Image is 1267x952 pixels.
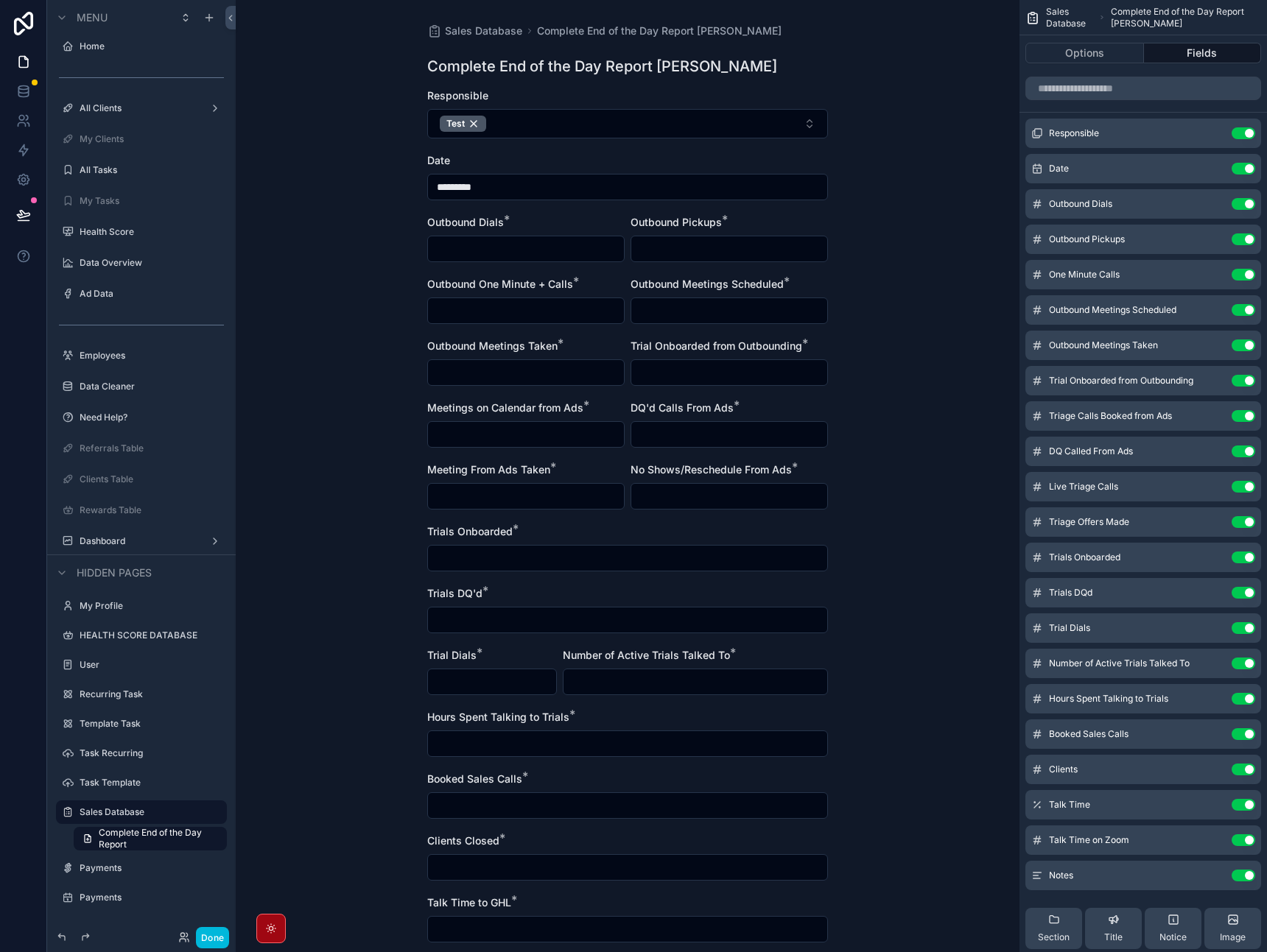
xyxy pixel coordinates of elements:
span: Triage Calls Booked from Ads [1049,410,1172,422]
span: Outbound Dials [427,216,504,228]
button: Fields [1144,43,1262,63]
span: Clients [1049,764,1078,775]
label: All Clients [80,102,197,114]
span: Menu [77,10,108,25]
button: Select Button [427,109,828,138]
label: Sales Database [80,806,218,818]
span: Trial Onboarded from Outbounding [1049,375,1193,387]
label: My Profile [80,600,218,612]
label: Template Task [80,718,218,730]
span: Notes [1049,870,1073,881]
span: Number of Active Trials Talked To [563,649,730,661]
span: Meetings on Calendar from Ads [427,401,583,414]
span: Complete End of the Day Report [PERSON_NAME] [1111,6,1261,29]
button: Done [196,927,229,948]
span: Clients Closed [427,834,499,847]
span: Meeting From Ads Taken [427,463,550,476]
span: Talk Time on Zoom [1049,834,1129,846]
label: Home [80,40,218,52]
span: Trial Onboarded from Outbounding [631,339,802,352]
label: Rewards Table [80,504,218,516]
span: Hidden pages [77,565,152,580]
label: Dashboard [80,535,197,547]
label: Task Recurring [80,747,218,759]
a: All Tasks [80,164,218,176]
span: Date [1049,163,1069,174]
span: Responsible [1049,127,1099,139]
span: Outbound One Minute + Calls [427,278,573,290]
span: Outbound Meetings Scheduled [631,278,784,290]
span: DQ Called From Ads [1049,445,1133,457]
span: Booked Sales Calls [1049,728,1129,740]
span: Hours Spent Talking to Trials [1049,693,1168,705]
span: Trials DQd [1049,587,1092,599]
span: Responsible [427,89,488,102]
label: Employees [80,350,218,362]
label: Referrals Table [80,442,218,454]
span: One Minute Calls [1049,269,1120,281]
span: Number of Active Trials Talked To [1049,657,1190,669]
label: Clients Table [80,473,218,485]
label: Recurring Task [80,688,218,700]
label: Ad Data [80,288,218,300]
span: Trials DQ'd [427,587,482,599]
span: Live Triage Calls [1049,481,1118,493]
span: Booked Sales Calls [427,772,522,785]
span: DQ'd Calls From Ads [631,401,734,414]
button: Unselect 10 [440,116,486,132]
span: Outbound Meetings Taken [427,339,558,352]
span: Talk Time to GHL [427,896,511,909]
span: No Shows/Reschedule From Ads [631,463,792,476]
label: Task Template [80,777,218,789]
span: Outbound Pickups [631,216,722,228]
a: Sales Database [427,24,522,38]
label: User [80,659,218,671]
label: My Tasks [80,195,218,207]
a: Complete End of the Day Report [74,827,227,850]
span: Triage Offers Made [1049,516,1129,528]
label: Payments [80,862,218,874]
label: Payments [80,892,218,903]
span: Trial Dials [1049,622,1090,634]
label: HEALTH SCORE DATABASE [80,630,218,641]
span: Trials Onboarded [427,525,513,537]
span: Outbound Meetings Scheduled [1049,304,1176,316]
label: My Clients [80,133,218,145]
a: Complete End of the Day Report [PERSON_NAME] [537,24,782,38]
span: Sales Database [445,24,522,38]
label: Need Help? [80,412,218,423]
span: Outbound Meetings Taken [1049,339,1158,351]
span: Outbound Dials [1049,198,1112,210]
label: Data Cleaner [80,381,218,392]
span: Talk Time [1049,799,1090,811]
span: Complete End of the Day Report [99,827,218,850]
label: Health Score [80,226,218,238]
span: Trials Onboarded [1049,551,1120,563]
span: Date [427,154,450,166]
span: Test [446,118,465,130]
label: Data Overview [80,257,218,269]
